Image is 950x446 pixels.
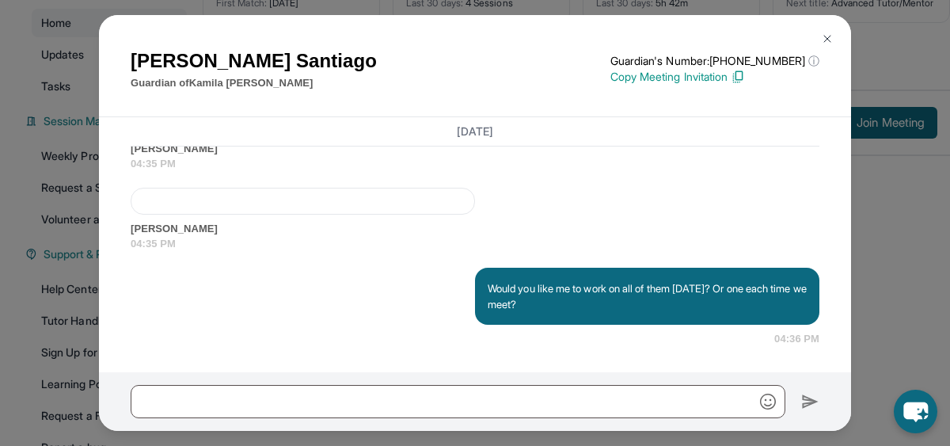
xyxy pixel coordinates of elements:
p: Would you like me to work on all of them [DATE]? Or one each time we meet? [488,280,807,312]
p: Guardian's Number: [PHONE_NUMBER] [610,53,819,69]
span: [PERSON_NAME] [131,141,819,157]
img: Send icon [801,392,819,411]
p: Guardian of Kamila [PERSON_NAME] [131,75,377,91]
span: 04:35 PM [131,236,819,252]
span: 04:35 PM [131,156,819,172]
h3: [DATE] [131,124,819,139]
button: chat-button [894,390,937,433]
span: [PERSON_NAME] [131,221,819,237]
p: Copy Meeting Invitation [610,69,819,85]
img: Close Icon [821,32,834,45]
img: Copy Icon [731,70,745,84]
h1: [PERSON_NAME] Santiago [131,47,377,75]
img: Emoji [760,394,776,410]
span: ⓘ [808,53,819,69]
span: 04:36 PM [774,331,819,347]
